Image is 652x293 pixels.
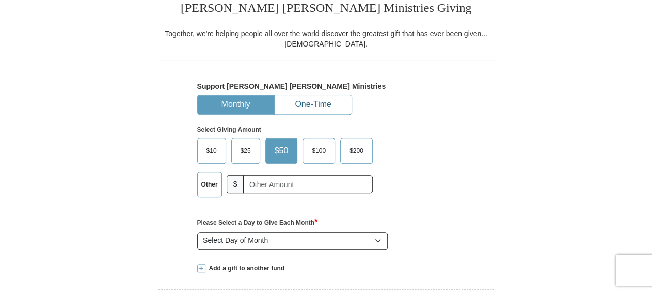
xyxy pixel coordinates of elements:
span: $25 [235,143,256,159]
span: $10 [201,143,222,159]
strong: Select Giving Amount [197,126,261,133]
span: Add a gift to another fund [205,264,285,273]
span: $200 [344,143,369,159]
h5: Support [PERSON_NAME] [PERSON_NAME] Ministries [197,82,455,91]
label: Other [198,172,221,197]
span: $50 [269,143,294,159]
div: Together, we're helping people all over the world discover the greatest gift that has ever been g... [158,28,494,49]
button: One-Time [275,95,352,114]
input: Other Amount [243,175,372,193]
strong: Please Select a Day to Give Each Month [197,219,318,226]
button: Monthly [198,95,274,114]
span: $ [227,175,244,193]
span: $100 [307,143,331,159]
